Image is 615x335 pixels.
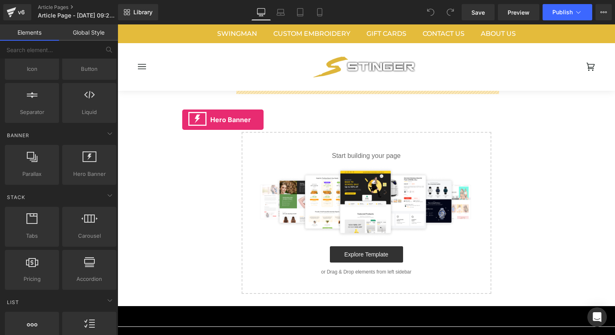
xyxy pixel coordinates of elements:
span: Publish [552,9,573,15]
a: Article Pages [38,4,131,11]
button: Publish [543,4,592,20]
a: Mobile [310,4,329,20]
span: Library [133,9,153,16]
span: Preview [508,8,530,17]
span: List [6,298,20,306]
a: Tablet [290,4,310,20]
a: Laptop [271,4,290,20]
div: v6 [16,7,26,18]
a: New Library [118,4,158,20]
span: Liquid [65,108,114,116]
div: Open Intercom Messenger [587,307,607,327]
button: Open menu [20,19,45,66]
span: Save [471,8,485,17]
span: Article Page - [DATE] 09:29:44 [38,12,116,19]
a: Desktop [251,4,271,20]
span: Parallax [7,170,57,178]
p: or Drag & Drop elements from left sidebar [137,245,361,250]
span: Icon [7,65,57,73]
button: More [595,4,612,20]
button: Undo [423,4,439,20]
a: Global Style [59,24,118,41]
span: Stack [6,193,26,201]
a: Contact Us [297,5,355,13]
a: Preview [498,4,539,20]
span: Button [65,65,114,73]
span: Separator [7,108,57,116]
a: Custom Embroidery [148,5,241,13]
span: Pricing [7,275,57,283]
a: v6 [3,4,31,20]
span: Banner [6,131,30,139]
a: Gift Cards [241,5,297,13]
p: Start building your page [137,127,361,136]
img: Stinger Sports [196,25,301,60]
a: Swingman [92,5,148,13]
span: Hero Banner [65,170,114,178]
span: Accordion [65,275,114,283]
a: Explore Template [212,222,286,238]
span: Carousel [65,232,114,240]
button: Redo [442,4,458,20]
a: About Us [355,5,406,13]
span: Tabs [7,232,57,240]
